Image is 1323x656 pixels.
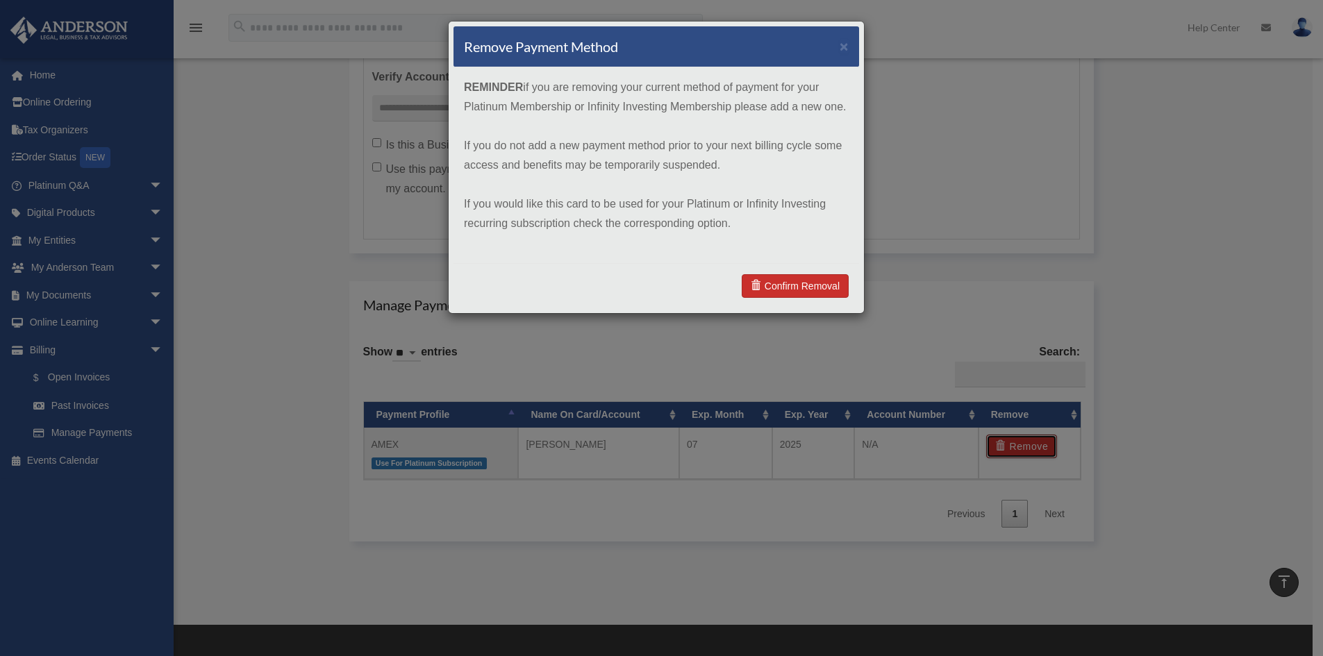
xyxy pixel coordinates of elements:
strong: REMINDER [464,81,523,93]
h4: Remove Payment Method [464,37,618,56]
a: Confirm Removal [742,274,849,298]
p: If you do not add a new payment method prior to your next billing cycle some access and benefits ... [464,136,849,175]
button: × [840,39,849,53]
div: if you are removing your current method of payment for your Platinum Membership or Infinity Inves... [454,67,859,263]
p: If you would like this card to be used for your Platinum or Infinity Investing recurring subscrip... [464,194,849,233]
